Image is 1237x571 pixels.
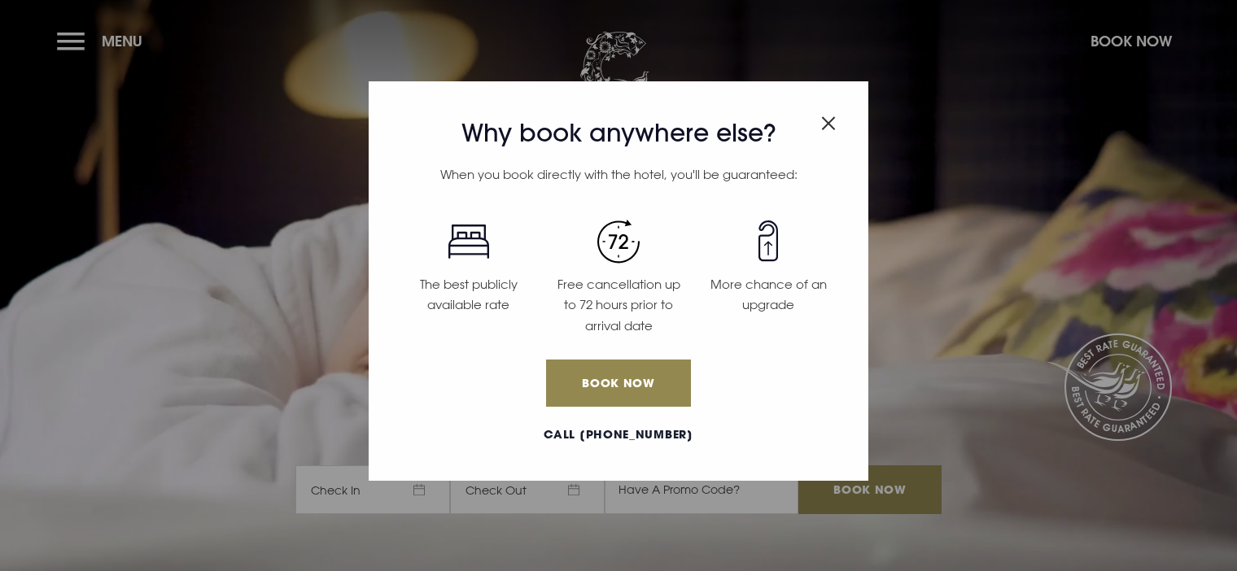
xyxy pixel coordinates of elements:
a: Call [PHONE_NUMBER] [393,426,843,443]
p: When you book directly with the hotel, you'll be guaranteed: [393,164,843,185]
a: Book Now [546,360,691,407]
p: The best publicly available rate [403,274,533,316]
h3: Why book anywhere else? [393,119,843,148]
p: More chance of an upgrade [703,274,833,316]
button: Close modal [821,107,836,133]
p: Free cancellation up to 72 hours prior to arrival date [553,274,684,337]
